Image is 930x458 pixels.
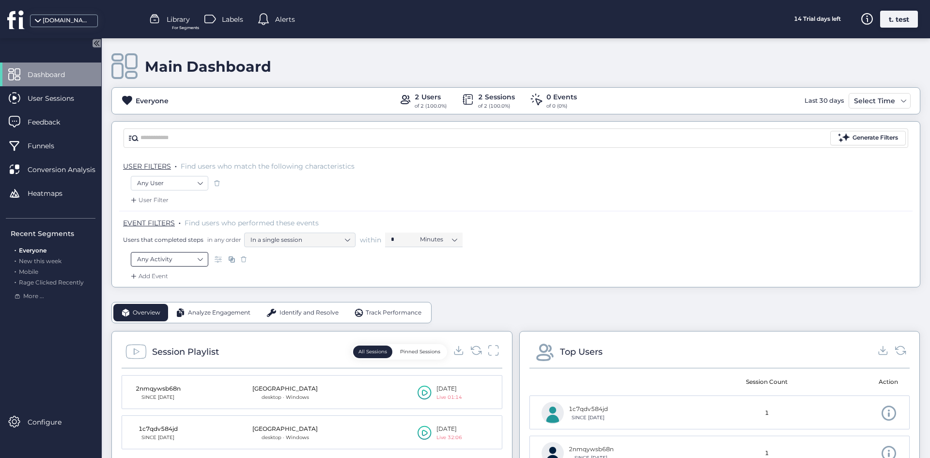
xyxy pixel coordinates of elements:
[28,69,79,80] span: Dashboard
[569,405,608,414] div: 1c7qdv584jd
[546,102,577,110] div: of 0 (0%)
[28,164,110,175] span: Conversion Analysis
[152,345,219,359] div: Session Playlist
[765,409,769,418] span: 1
[279,308,339,317] span: Identify and Resolve
[19,268,38,275] span: Mobile
[205,236,241,244] span: in any order
[137,252,202,267] nz-select-item: Any Activity
[560,345,603,359] div: Top Users
[129,271,168,281] div: Add Event
[23,292,44,301] span: More ...
[252,434,318,442] div: desktop · Windows
[15,245,16,254] span: .
[145,58,271,76] div: Main Dashboard
[123,219,175,227] span: EVENT FILTERS
[436,394,462,401] div: Live 01:14
[134,384,182,394] div: 2nmqywsb68n
[136,95,169,106] div: Everyone
[852,95,898,107] div: Select Time
[802,93,846,109] div: Last 30 days
[830,131,906,145] button: Generate Filters
[250,233,349,247] nz-select-item: In a single session
[15,277,16,286] span: .
[167,14,190,25] span: Library
[275,14,295,25] span: Alerts
[123,236,203,244] span: Users that completed steps
[478,102,515,110] div: of 2 (100.0%)
[252,425,318,434] div: [GEOGRAPHIC_DATA]
[546,92,577,102] div: 0 Events
[478,92,515,102] div: 2 Sessions
[28,141,69,151] span: Funnels
[28,417,76,427] span: Configure
[134,394,182,401] div: SINCE [DATE]
[134,434,182,442] div: SINCE [DATE]
[415,102,447,110] div: of 2 (100.0%)
[19,279,84,286] span: Rage Clicked Recently
[133,308,160,317] span: Overview
[222,14,243,25] span: Labels
[852,133,898,142] div: Generate Filters
[129,195,169,205] div: User Filter
[19,257,62,265] span: New this week
[15,266,16,275] span: .
[123,162,171,171] span: USER FILTERS
[719,368,814,395] mat-header-cell: Session Count
[420,232,457,247] nz-select-item: Minutes
[15,255,16,265] span: .
[43,16,91,25] div: [DOMAIN_NAME]
[781,11,853,28] div: 14 Trial days left
[366,308,421,317] span: Track Performance
[569,414,608,422] div: SINCE [DATE]
[185,219,319,227] span: Find users who performed these events
[188,308,250,317] span: Analyze Engagement
[28,117,75,127] span: Feedback
[815,368,910,395] mat-header-cell: Action
[28,93,89,104] span: User Sessions
[181,162,355,171] span: Find users who match the following characteristics
[134,425,182,434] div: 1c7qdv584jd
[11,228,95,239] div: Recent Segments
[137,176,202,190] nz-select-item: Any User
[436,384,462,394] div: [DATE]
[353,346,392,358] button: All Sessions
[28,188,77,199] span: Heatmaps
[175,160,177,170] span: .
[179,217,181,226] span: .
[415,92,447,102] div: 2 Users
[252,394,318,401] div: desktop · Windows
[395,346,446,358] button: Pinned Sessions
[252,384,318,394] div: [GEOGRAPHIC_DATA]
[360,235,381,245] span: within
[569,445,614,454] div: 2nmqywsb68n
[172,25,199,31] span: For Segments
[765,449,769,458] span: 1
[436,434,462,442] div: Live 32:06
[436,425,462,434] div: [DATE]
[880,11,918,28] div: t. test
[19,247,46,254] span: Everyone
